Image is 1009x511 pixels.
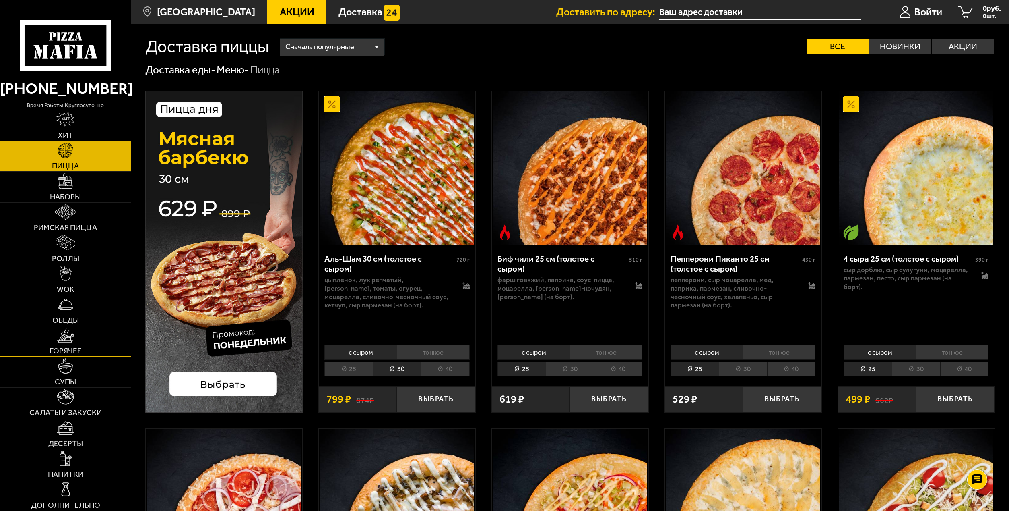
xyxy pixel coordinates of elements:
span: Обеды [52,316,79,324]
li: тонкое [743,345,816,359]
span: Роллы [52,255,79,262]
li: тонкое [397,345,470,359]
span: WOK [57,285,74,293]
img: Акционный [324,96,340,112]
div: 4 сыра 25 см (толстое с сыром) [844,253,973,264]
s: 874 ₽ [356,394,374,405]
span: 720 г [456,256,470,263]
li: 25 [497,362,546,376]
span: Войти [914,7,942,17]
span: Римская пицца [34,224,97,231]
li: 25 [844,362,892,376]
span: Напитки [48,470,83,478]
label: Новинки [869,39,931,54]
label: Все [807,39,869,54]
div: Биф чили 25 см (толстое с сыром) [497,253,627,274]
span: Дополнительно [31,501,100,509]
span: 430 г [802,256,815,263]
span: 499 ₽ [846,394,870,405]
li: с сыром [844,345,916,359]
li: 40 [594,362,643,376]
a: Меню- [217,64,249,76]
a: Острое блюдоПепперони Пиканто 25 см (толстое с сыром) [665,91,821,246]
a: АкционныйВегетарианское блюдо4 сыра 25 см (толстое с сыром) [838,91,995,246]
p: сыр дорблю, сыр сулугуни, моцарелла, пармезан, песто, сыр пармезан (на борт). [844,266,971,291]
img: 4 сыра 25 см (толстое с сыром) [839,91,993,246]
li: 30 [546,362,594,376]
span: 799 ₽ [326,394,351,405]
button: Выбрать [916,386,994,412]
h1: Доставка пиццы [145,38,269,55]
li: с сыром [324,345,397,359]
li: 30 [892,362,940,376]
button: Выбрать [570,386,648,412]
li: 25 [324,362,373,376]
a: Острое блюдоБиф чили 25 см (толстое с сыром) [492,91,648,246]
li: с сыром [671,345,743,359]
span: 0 руб. [983,5,1001,12]
span: Супы [55,378,76,386]
span: Наборы [50,193,81,201]
img: Вегетарианское блюдо [843,224,859,240]
li: 40 [767,362,816,376]
li: 25 [671,362,719,376]
span: Сначала популярные [285,37,354,57]
img: Острое блюдо [670,224,686,240]
div: Пепперони Пиканто 25 см (толстое с сыром) [671,253,800,274]
span: Пицца [52,162,79,170]
span: 619 ₽ [499,394,524,405]
span: [GEOGRAPHIC_DATA] [157,7,255,17]
span: Доставить по адресу: [556,7,659,17]
s: 562 ₽ [875,394,893,405]
li: тонкое [916,345,989,359]
img: 15daf4d41897b9f0e9f617042186c801.svg [384,5,400,21]
li: 40 [421,362,470,376]
label: Акции [932,39,994,54]
span: Акции [280,7,314,17]
span: 510 г [629,256,642,263]
p: цыпленок, лук репчатый, [PERSON_NAME], томаты, огурец, моцарелла, сливочно-чесночный соус, кетчуп... [324,276,452,310]
img: Острое блюдо [497,224,513,240]
span: Десерты [48,440,83,447]
li: тонкое [570,345,643,359]
img: Акционный [843,96,859,112]
div: Аль-Шам 30 см (толстое с сыром) [324,253,454,274]
span: Доставка [338,7,382,17]
li: 40 [940,362,989,376]
a: Доставка еды- [145,64,215,76]
span: 0 шт. [983,13,1001,19]
p: фарш говяжий, паприка, соус-пицца, моцарелла, [PERSON_NAME]-кочудян, [PERSON_NAME] (на борт). [497,276,625,301]
span: Салаты и закуски [29,409,102,416]
a: АкционныйАль-Шам 30 см (толстое с сыром) [319,91,475,246]
li: с сыром [497,345,570,359]
div: Пицца [250,63,280,77]
input: Ваш адрес доставки [659,5,861,20]
img: Пепперони Пиканто 25 см (толстое с сыром) [666,91,820,246]
li: 30 [719,362,767,376]
p: пепперони, сыр Моцарелла, мед, паприка, пармезан, сливочно-чесночный соус, халапеньо, сыр пармеза... [671,276,798,310]
img: Биф чили 25 см (толстое с сыром) [493,91,647,246]
span: 390 г [975,256,988,263]
img: Аль-Шам 30 см (толстое с сыром) [320,91,474,246]
li: 30 [373,362,421,376]
span: Хит [58,131,73,139]
button: Выбрать [743,386,821,412]
span: Горячее [50,347,82,355]
button: Выбрать [397,386,475,412]
span: 529 ₽ [673,394,697,405]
